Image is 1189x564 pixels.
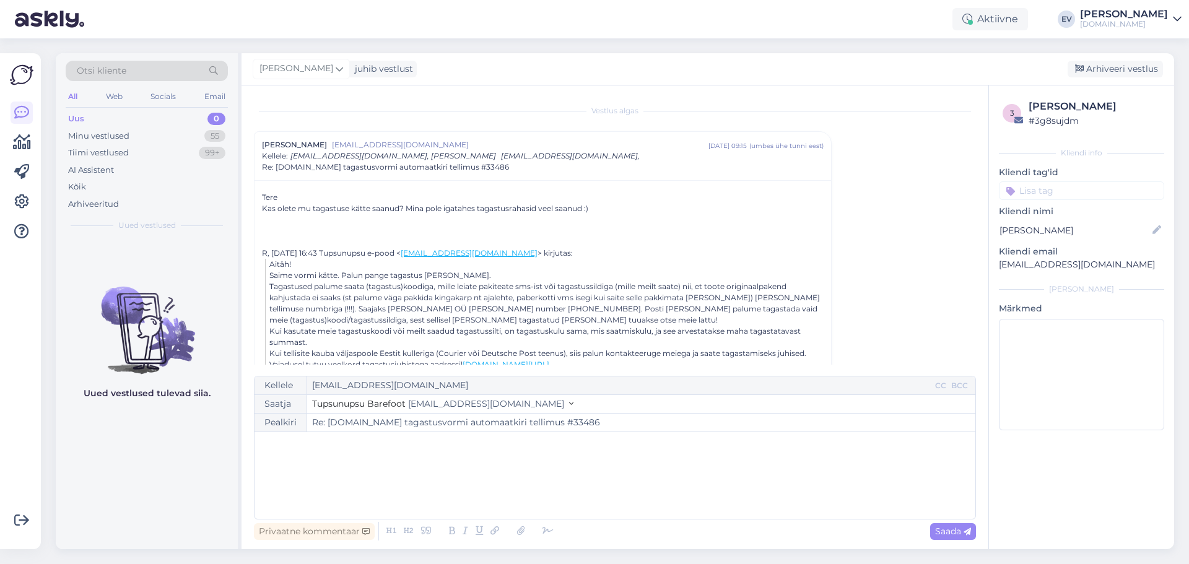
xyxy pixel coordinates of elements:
div: R, [DATE] 16:43 Tupsunupsu e-pood < > kirjutas: [262,248,824,259]
p: Kliendi email [999,245,1164,258]
input: Recepient... [307,376,933,394]
div: [PERSON_NAME] [1080,9,1168,19]
div: Arhiveeritud [68,198,119,210]
div: 0 [207,113,225,125]
div: AI Assistent [68,164,114,176]
div: [DATE] 09:15 [708,141,747,150]
div: Tiimi vestlused [68,147,129,159]
a: [DOMAIN_NAME][URL] [463,360,549,369]
span: Saada [935,526,971,537]
button: Tupsunupsu Barefoot [EMAIL_ADDRESS][DOMAIN_NAME] [312,397,573,410]
div: Vestlus algas [254,105,976,116]
span: 3 [1010,108,1014,118]
span: [EMAIL_ADDRESS][DOMAIN_NAME], [501,151,640,160]
div: All [66,89,80,105]
div: CC [933,380,949,391]
div: Minu vestlused [68,130,129,142]
div: Saatja [255,395,307,413]
div: Web [103,89,125,105]
div: Uus [68,113,84,125]
div: Aktiivne [952,8,1028,30]
div: # 3g8sujdm [1029,114,1161,128]
blockquote: Aitäh! Saime vormi kätte. Palun pange tagastus [PERSON_NAME]. Tagastused palume saata (tagastus)k... [265,259,824,537]
div: Arhiveeri vestlus [1068,61,1163,77]
p: Kliendi tag'id [999,166,1164,179]
input: Lisa nimi [1000,223,1150,237]
div: Kellele [255,376,307,394]
span: Kellele : [262,151,288,160]
span: [EMAIL_ADDRESS][DOMAIN_NAME] [332,139,708,150]
span: Tupsunupsu Barefoot [312,398,406,409]
img: No chats [56,264,238,376]
div: Kliendi info [999,147,1164,158]
p: [EMAIL_ADDRESS][DOMAIN_NAME] [999,258,1164,271]
a: [EMAIL_ADDRESS][DOMAIN_NAME] [401,248,538,258]
p: Kliendi nimi [999,205,1164,218]
input: Write subject here... [307,414,975,432]
span: [PERSON_NAME] [259,62,333,76]
span: Uued vestlused [118,220,176,231]
div: Pealkiri [255,414,307,432]
div: [PERSON_NAME] [1029,99,1161,114]
div: 55 [204,130,225,142]
div: Tere [262,192,824,236]
div: Privaatne kommentaar [254,523,375,540]
p: Uued vestlused tulevad siia. [84,387,211,400]
div: EV [1058,11,1075,28]
span: Re: [DOMAIN_NAME] tagastusvormi automaatkiri tellimus #33486 [262,162,509,173]
span: [EMAIL_ADDRESS][DOMAIN_NAME], [PERSON_NAME] [290,151,496,160]
div: 99+ [199,147,225,159]
div: BCC [949,380,970,391]
span: [EMAIL_ADDRESS][DOMAIN_NAME] [408,398,564,409]
div: [DOMAIN_NAME] [1080,19,1168,29]
input: Lisa tag [999,181,1164,200]
img: Askly Logo [10,63,33,87]
div: Socials [148,89,178,105]
div: juhib vestlust [350,63,413,76]
div: ( umbes ühe tunni eest ) [749,141,824,150]
a: [PERSON_NAME][DOMAIN_NAME] [1080,9,1182,29]
div: Email [202,89,228,105]
span: [PERSON_NAME] [262,139,327,150]
div: [PERSON_NAME] [999,284,1164,295]
div: Kõik [68,181,86,193]
span: Otsi kliente [77,64,126,77]
div: Kas olete mu tagastuse kätte saanud? Mina pole igatahes tagastusrahasid veel saanud :) [262,203,824,214]
p: Märkmed [999,302,1164,315]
